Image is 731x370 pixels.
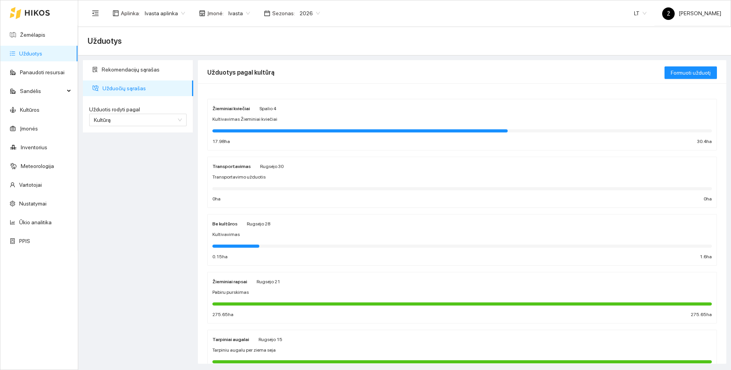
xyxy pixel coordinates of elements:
span: 30.4 ha [697,138,712,145]
span: Pabiru purskimas [212,289,249,296]
span: LT [634,7,647,19]
span: Transportavimo užduotis [212,173,266,181]
span: Sandėlis [20,83,65,99]
span: 17.98 ha [212,138,230,145]
span: Tarpiniu augalu per ziema seja [212,347,276,354]
span: Užduočių sąrašas [102,80,187,96]
span: Spalio 4 [259,106,276,111]
span: Formuoti užduotį [671,68,711,77]
span: Rugsėjo 15 [259,337,282,342]
span: [PERSON_NAME] [662,10,721,16]
strong: Žieminiai rapsai [212,279,247,284]
span: Rekomendacijų sąrašas [102,62,187,77]
a: Žieminiai kviečiaiSpalio 4Kultivavimas Žieminiai kviečiai17.98ha30.4ha [207,99,717,150]
span: shop [199,10,205,16]
span: Kultūrą [94,117,111,123]
strong: Tarpiniai augalai [212,337,249,342]
span: 275.65 ha [212,311,233,318]
span: Užduotys [88,35,122,47]
strong: Žieminiai kviečiai [212,106,250,111]
a: Įmonės [20,125,38,132]
strong: Transportavimas [212,164,251,169]
span: layout [113,10,119,16]
strong: Be kultūros [212,221,237,227]
span: 275.65 ha [691,311,712,318]
a: PPIS [19,238,30,244]
span: Kultivavimas Žieminiai kviečiai [212,116,277,123]
span: Rugsėjo 21 [257,279,280,284]
a: Žemėlapis [20,32,45,38]
span: Rugsėjo 30 [260,164,284,169]
a: Nustatymai [19,200,47,207]
span: 1.6 ha [700,253,712,261]
label: Užduotis rodyti pagal [89,105,187,114]
span: solution [92,67,98,72]
a: Panaudoti resursai [20,69,65,75]
a: TransportavimasRugsėjo 30Transportavimo užduotis0ha0ha [207,157,717,208]
a: Užduotys [19,50,42,57]
span: calendar [264,10,270,16]
a: Meteorologija [21,163,54,169]
span: 0 ha [704,195,712,203]
a: Kultūros [20,107,40,113]
span: Ivasta [228,7,250,19]
div: Užduotys pagal kultūrą [207,61,665,84]
span: 0.15 ha [212,253,228,261]
a: Vartotojai [19,182,42,188]
span: Rugsėjo 28 [247,221,270,227]
span: Ž [667,7,670,20]
span: menu-fold [92,10,99,17]
a: Inventorius [21,144,47,150]
button: menu-fold [88,5,103,21]
span: Aplinka : [121,9,140,18]
span: Sezonas : [272,9,295,18]
span: Kultivavimas [212,231,240,238]
span: Ivasta aplinka [145,7,185,19]
a: Žieminiai rapsaiRugsėjo 21Pabiru purskimas275.65ha275.65ha [207,272,717,324]
a: Be kultūrosRugsėjo 28Kultivavimas0.15ha1.6ha [207,214,717,266]
span: 2026 [300,7,320,19]
span: Įmonė : [207,9,224,18]
a: Ūkio analitika [19,219,52,225]
button: Formuoti užduotį [665,66,717,79]
span: 0 ha [212,195,221,203]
